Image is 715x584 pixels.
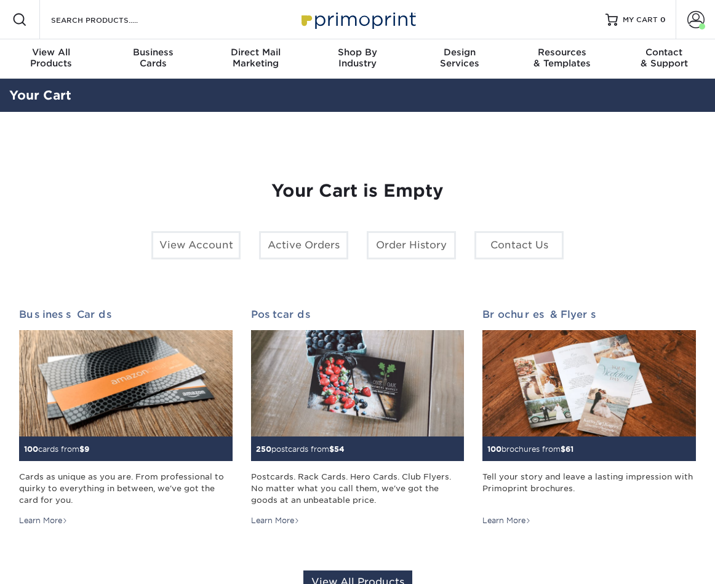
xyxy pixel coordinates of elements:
a: Contact& Support [613,39,715,79]
h2: Business Cards [19,309,233,320]
span: 61 [565,444,573,454]
span: 54 [334,444,345,454]
img: Business Cards [19,330,233,436]
a: BusinessCards [102,39,204,79]
span: $ [561,444,565,454]
div: Tell your story and leave a lasting impression with Primoprint brochures. [482,471,696,507]
span: 9 [84,444,89,454]
a: View Account [151,231,241,259]
span: Direct Mail [204,47,306,58]
input: SEARCH PRODUCTS..... [50,12,170,27]
div: Postcards. Rack Cards. Hero Cards. Club Flyers. No matter what you call them, we've got the goods... [251,471,465,507]
div: Cards [102,47,204,69]
span: Business [102,47,204,58]
a: Active Orders [259,231,348,259]
a: Direct MailMarketing [204,39,306,79]
span: MY CART [623,15,658,25]
span: Design [409,47,511,58]
span: $ [329,444,334,454]
span: Resources [511,47,613,58]
h1: Your Cart is Empty [19,181,696,202]
div: Marketing [204,47,306,69]
h2: Brochures & Flyers [482,309,696,320]
small: brochures from [487,444,573,454]
img: Postcards [251,330,465,436]
a: Your Cart [9,88,71,103]
h2: Postcards [251,309,465,320]
a: Resources& Templates [511,39,613,79]
a: Order History [367,231,456,259]
a: Shop ByIndustry [306,39,409,79]
a: Contact Us [474,231,564,259]
span: 100 [487,444,501,454]
div: Learn More [19,515,68,526]
div: Learn More [251,515,300,526]
div: & Support [613,47,715,69]
span: 100 [24,444,38,454]
div: Cards as unique as you are. From professional to quirky to everything in between, we've got the c... [19,471,233,507]
span: 250 [256,444,271,454]
span: Contact [613,47,715,58]
div: Industry [306,47,409,69]
span: Shop By [306,47,409,58]
div: & Templates [511,47,613,69]
img: Primoprint [296,6,419,33]
a: Postcards 250postcards from$54 Postcards. Rack Cards. Hero Cards. Club Flyers. No matter what you... [251,309,465,526]
div: Services [409,47,511,69]
small: postcards from [256,444,345,454]
div: Learn More [482,515,531,526]
a: Business Cards 100cards from$9 Cards as unique as you are. From professional to quirky to everyth... [19,309,233,526]
span: $ [79,444,84,454]
small: cards from [24,444,89,454]
a: DesignServices [409,39,511,79]
span: 0 [660,15,666,24]
img: Brochures & Flyers [482,330,696,436]
a: Brochures & Flyers 100brochures from$61 Tell your story and leave a lasting impression with Primo... [482,309,696,526]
